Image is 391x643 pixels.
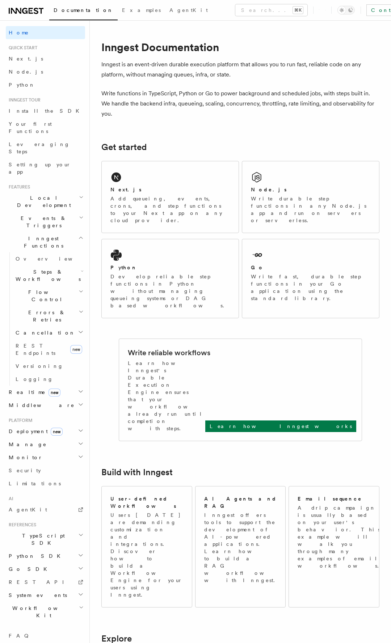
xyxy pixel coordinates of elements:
[169,7,208,13] span: AgentKit
[235,4,307,16] button: Search...⌘K
[6,605,79,619] span: Workflow Kit
[6,191,85,212] button: Local Development
[9,162,71,175] span: Setting up your app
[289,486,379,607] a: Email sequenceA drip campaign is usually based on your user's behavior. This example will walk yo...
[6,451,85,464] button: Monitor
[13,326,85,339] button: Cancellation
[110,511,183,598] p: Users [DATE] are demanding customization and integrations. Discover how to build a Workflow Engin...
[54,7,113,13] span: Documentation
[6,565,51,573] span: Go SDK
[6,26,85,39] a: Home
[6,496,13,502] span: AI
[6,252,85,386] div: Inngest Functions
[101,59,379,80] p: Inngest is an event-driven durable execution platform that allows you to run fast, reliable code ...
[6,45,37,51] span: Quick start
[337,6,355,14] button: Toggle dark mode
[13,360,85,373] a: Versioning
[6,592,67,599] span: System events
[16,343,55,356] span: REST Endpoints
[6,215,79,229] span: Events & Triggers
[101,486,192,607] a: User-defined WorkflowsUsers [DATE] are demanding customization and integrations. Discover how to ...
[51,428,63,436] span: new
[6,576,85,589] a: REST API
[204,511,282,584] p: Inngest offers tools to support the development of AI-powered applications. Learn how to build a ...
[9,507,47,513] span: AgentKit
[16,256,90,262] span: Overview
[6,158,85,178] a: Setting up your app
[6,477,85,490] a: Limitations
[6,602,85,622] button: Workflow Kit
[118,2,165,20] a: Examples
[13,373,85,386] a: Logging
[9,69,43,75] span: Node.js
[6,399,85,412] button: Middleware
[205,420,356,432] a: Learn how Inngest works
[110,264,137,271] h2: Python
[6,418,33,423] span: Platform
[6,428,63,435] span: Deployment
[6,117,85,138] a: Your first Functions
[9,141,70,154] span: Leveraging Steps
[16,363,63,369] span: Versioning
[6,104,85,117] a: Install the SDK
[293,7,303,14] kbd: ⌘K
[49,2,118,20] a: Documentation
[6,194,79,209] span: Local Development
[110,195,230,224] p: Add queueing, events, crons, and step functions to your Next app on any cloud provider.
[6,529,85,549] button: TypeScript SDK
[6,402,75,409] span: Middleware
[6,438,85,451] button: Manage
[16,376,53,382] span: Logging
[110,495,183,510] h2: User-defined Workflows
[251,195,370,224] p: Write durable step functions in any Node.js app and run on servers or serverless.
[101,467,173,477] a: Build with Inngest
[101,161,239,233] a: Next.jsAdd queueing, events, crons, and step functions to your Next app on any cloud provider.
[122,7,161,13] span: Examples
[6,389,60,396] span: Realtime
[6,184,30,190] span: Features
[6,78,85,91] a: Python
[298,504,383,569] p: A drip campaign is usually based on your user's behavior. This example will walk you through many...
[6,65,85,78] a: Node.js
[101,239,239,318] a: PythonDevelop reliable step functions in Python without managing queueing systems or DAG based wo...
[165,2,212,20] a: AgentKit
[6,52,85,65] a: Next.js
[13,286,85,306] button: Flow Control
[128,360,205,432] p: Learn how Inngest's Durable Execution Engine ensures that your workflow already run until complet...
[101,41,379,54] h1: Inngest Documentation
[6,532,78,547] span: TypeScript SDK
[13,309,79,323] span: Errors & Retries
[6,629,85,642] a: FAQ
[242,239,379,318] a: GoWrite fast, durable step functions in your Go application using the standard library.
[204,495,282,510] h2: AI Agents and RAG
[251,186,287,193] h2: Node.js
[298,495,362,502] h2: Email sequence
[210,423,352,430] p: Learn how Inngest works
[13,289,79,303] span: Flow Control
[6,235,78,249] span: Inngest Functions
[13,268,81,283] span: Steps & Workflows
[6,97,41,103] span: Inngest tour
[13,329,75,336] span: Cancellation
[9,108,84,114] span: Install the SDK
[13,339,85,360] a: REST Endpointsnew
[9,579,70,585] span: REST API
[110,186,142,193] h2: Next.js
[6,552,65,560] span: Python SDK
[195,486,286,607] a: AI Agents and RAGInngest offers tools to support the development of AI-powered applications. Lear...
[9,82,35,88] span: Python
[6,425,85,438] button: Deploymentnew
[6,503,85,516] a: AgentKit
[6,563,85,576] button: Go SDK
[13,265,85,286] button: Steps & Workflows
[9,468,41,473] span: Security
[49,389,60,397] span: new
[70,345,82,354] span: new
[6,386,85,399] button: Realtimenew
[110,273,230,309] p: Develop reliable step functions in Python without managing queueing systems or DAG based workflows.
[101,88,379,119] p: Write functions in TypeScript, Python or Go to power background and scheduled jobs, with steps bu...
[242,161,379,233] a: Node.jsWrite durable step functions in any Node.js app and run on servers or serverless.
[9,29,29,36] span: Home
[6,589,85,602] button: System events
[6,464,85,477] a: Security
